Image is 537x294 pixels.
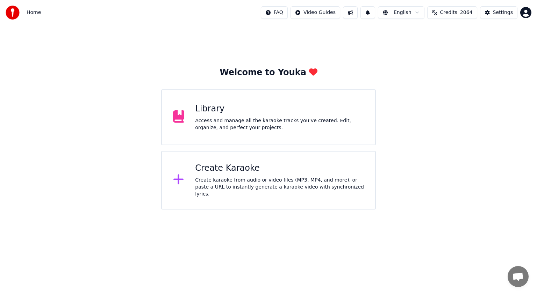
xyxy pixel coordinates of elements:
span: Home [27,9,41,16]
button: Credits2064 [427,6,477,19]
button: Video Guides [291,6,340,19]
div: Create karaoke from audio or video files (MP3, MP4, and more), or paste a URL to instantly genera... [195,177,364,198]
span: 2064 [460,9,473,16]
div: Create Karaoke [195,163,364,174]
span: Credits [440,9,457,16]
div: Library [195,103,364,115]
button: FAQ [261,6,288,19]
div: Settings [493,9,513,16]
nav: breadcrumb [27,9,41,16]
div: Access and manage all the karaoke tracks you’ve created. Edit, organize, and perfect your projects. [195,117,364,131]
div: Open de chat [508,266,529,287]
div: Welcome to Youka [220,67,317,78]
button: Settings [480,6,517,19]
img: youka [6,6,20,20]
